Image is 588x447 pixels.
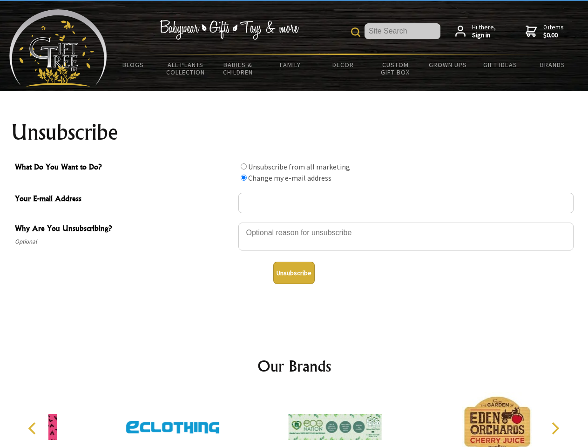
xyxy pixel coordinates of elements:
[264,55,317,74] a: Family
[159,20,299,40] img: Babywear - Gifts - Toys & more
[15,223,234,236] span: Why Are You Unsubscribing?
[15,236,234,247] span: Optional
[317,55,369,74] a: Decor
[543,23,564,40] span: 0 items
[9,9,107,87] img: Babyware - Gifts - Toys and more...
[15,193,234,206] span: Your E-mail Address
[15,161,234,175] span: What Do You Want to Do?
[11,121,577,143] h1: Unsubscribe
[543,31,564,40] strong: $0.00
[238,223,574,251] textarea: Why Are You Unsubscribing?
[365,23,440,39] input: Site Search
[160,55,212,82] a: All Plants Collection
[474,55,527,74] a: Gift Ideas
[351,27,360,37] img: product search
[455,23,496,40] a: Hi there,Sign in
[421,55,474,74] a: Grown Ups
[238,193,574,213] input: Your E-mail Address
[241,175,247,181] input: What Do You Want to Do?
[241,163,247,169] input: What Do You Want to Do?
[545,418,565,439] button: Next
[212,55,264,82] a: Babies & Children
[23,418,44,439] button: Previous
[369,55,422,82] a: Custom Gift Box
[527,55,579,74] a: Brands
[273,262,315,284] button: Unsubscribe
[248,173,331,183] label: Change my e-mail address
[472,31,496,40] strong: Sign in
[526,23,564,40] a: 0 items$0.00
[107,55,160,74] a: BLOGS
[472,23,496,40] span: Hi there,
[248,162,350,171] label: Unsubscribe from all marketing
[19,355,570,377] h2: Our Brands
